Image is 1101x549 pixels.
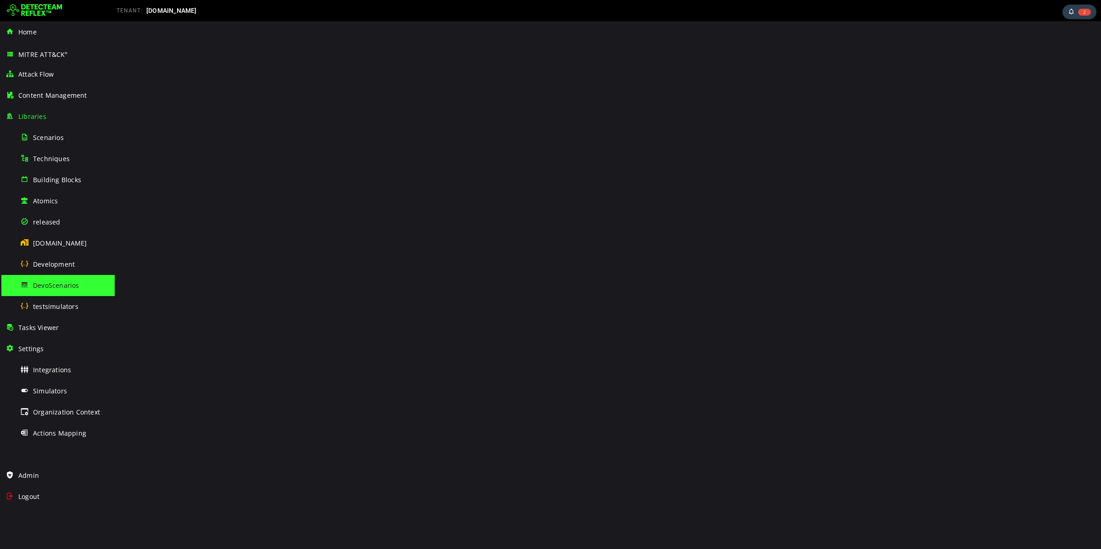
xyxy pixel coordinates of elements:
span: released [33,218,61,226]
span: DevoScenarios [33,281,79,290]
span: Actions Mapping [33,429,86,437]
span: Simulators [33,387,67,395]
span: Settings [18,344,44,353]
span: Scenarios [33,133,64,142]
span: testsimulators [33,302,78,311]
span: 2 [1078,9,1091,16]
span: Admin [18,471,39,480]
span: Tasks Viewer [18,323,59,332]
span: Organization Context [33,408,100,416]
span: Logout [18,492,39,501]
span: Building Blocks [33,175,81,184]
div: Task Notifications [1062,5,1096,19]
span: [DOMAIN_NAME] [146,7,197,14]
img: Detecteam logo [7,3,62,18]
span: [DOMAIN_NAME] [33,239,87,247]
span: Techniques [33,154,70,163]
span: MITRE ATT&CK [18,50,68,59]
span: TENANT: [117,7,143,14]
span: Libraries [18,112,46,121]
span: Attack Flow [18,70,54,78]
span: Home [18,28,37,36]
span: Integrations [33,365,71,374]
span: Content Management [18,91,87,100]
sup: ® [65,51,67,55]
span: Atomics [33,196,58,205]
span: Development [33,260,75,269]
